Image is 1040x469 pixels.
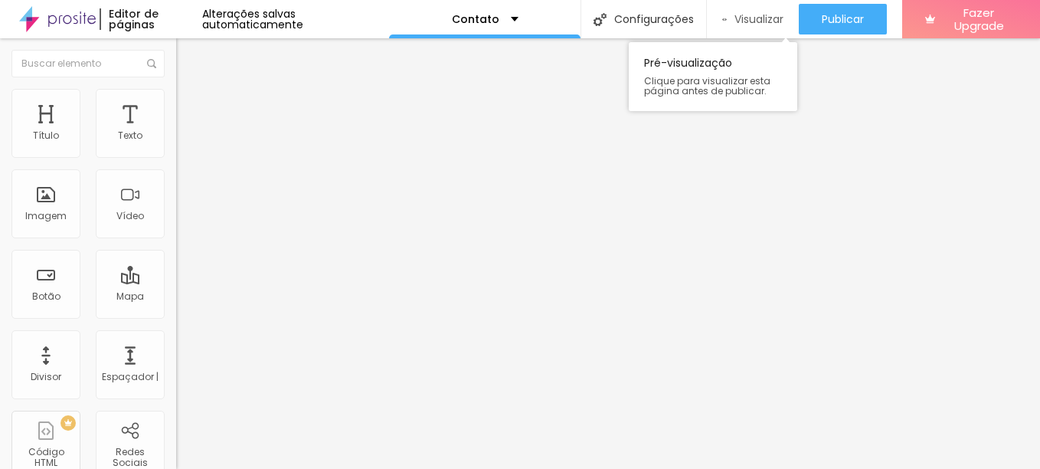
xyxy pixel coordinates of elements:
[100,8,202,30] div: Editor de páginas
[707,4,799,34] button: Visualizar
[118,130,142,141] div: Texto
[822,13,864,25] span: Publicar
[25,211,67,221] div: Imagem
[147,59,156,68] img: Ícone
[452,14,499,25] p: Contato
[32,291,61,302] div: Botão
[33,130,59,141] div: Título
[31,372,61,382] div: Divisor
[102,372,159,382] div: Espaçador |
[116,211,144,221] div: Vídeo
[594,13,607,26] img: Ícone
[799,4,887,34] button: Publicar
[941,6,1017,33] span: Fazer Upgrade
[116,291,144,302] div: Mapa
[644,76,782,96] span: Clique para visualizar esta página antes de publicar.
[722,13,727,26] img: view-1.svg
[15,447,76,469] div: Código HTML
[11,50,165,77] input: Buscar elemento
[644,55,732,71] font: Pré-visualização
[734,13,783,25] span: Visualizar
[614,14,694,25] font: Configurações
[176,38,1040,469] iframe: Editor
[202,8,390,30] div: Alterações salvas automaticamente
[100,447,160,469] div: Redes Sociais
